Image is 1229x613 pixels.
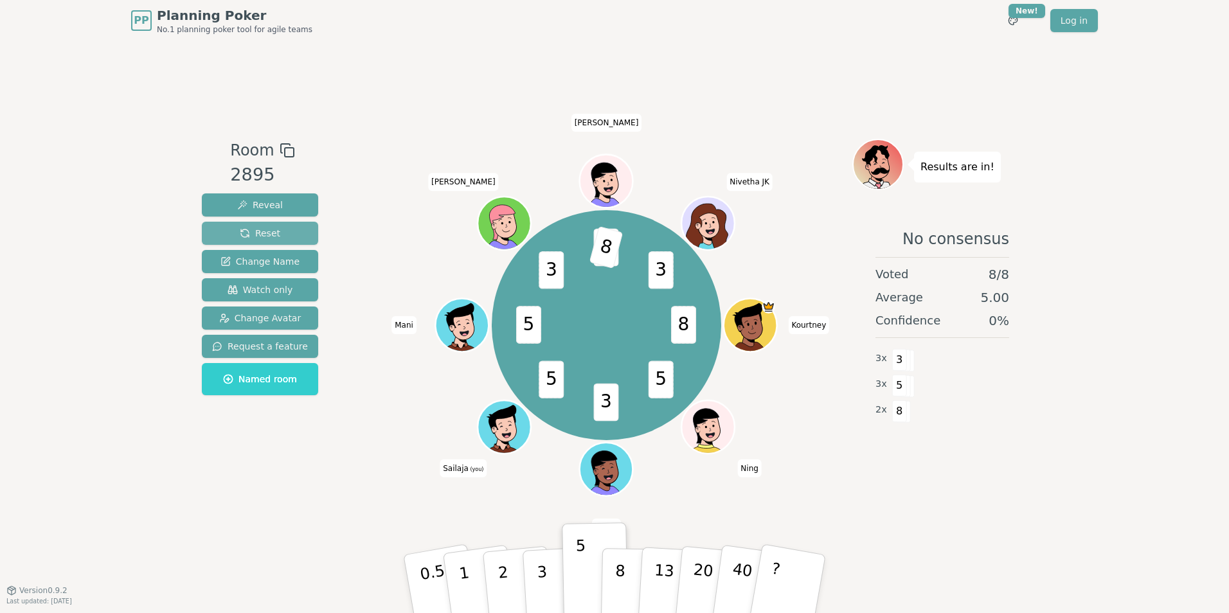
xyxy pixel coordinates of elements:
span: 5 [539,361,564,398]
span: (you) [469,466,484,472]
p: Results are in! [920,158,994,176]
span: Click to change your name [592,519,621,537]
button: Named room [202,363,318,395]
span: 5 [892,375,907,396]
span: Kourtney is the host [762,300,776,314]
button: Reveal [202,193,318,217]
span: 3 [539,251,564,289]
a: Log in [1050,9,1098,32]
span: 3 [649,251,674,289]
span: Last updated: [DATE] [6,598,72,605]
span: Click to change your name [428,173,499,191]
span: 2 x [875,403,887,417]
span: Click to change your name [571,114,642,132]
span: Version 0.9.2 [19,585,67,596]
span: PP [134,13,148,28]
p: 5 [576,537,587,606]
span: 0 % [989,312,1009,330]
span: Click to change your name [726,173,773,191]
button: Request a feature [202,335,318,358]
span: Click to change your name [737,459,762,477]
span: Voted [875,265,909,283]
button: Change Avatar [202,306,318,330]
span: Reset [240,227,280,240]
span: Reveal [237,199,283,211]
span: Planning Poker [157,6,312,24]
span: 5.00 [980,289,1009,306]
button: Reset [202,222,318,245]
button: Click to change your avatar [480,402,530,452]
span: 8 [672,306,697,344]
span: Change Avatar [219,312,301,324]
span: Watch only [228,283,293,296]
span: Named room [223,373,297,386]
div: 2895 [230,162,294,188]
span: 5 [649,361,674,398]
div: New! [1009,4,1045,18]
button: Change Name [202,250,318,273]
span: 3 x [875,351,887,366]
button: Version0.9.2 [6,585,67,596]
span: Click to change your name [440,459,487,477]
span: 8 [892,400,907,422]
span: Change Name [220,255,300,268]
button: Watch only [202,278,318,301]
span: 3 [594,384,619,421]
span: No.1 planning poker tool for agile teams [157,24,312,35]
span: Confidence [875,312,940,330]
span: 8 / 8 [989,265,1009,283]
span: 3 [892,349,907,371]
span: 5 [517,306,542,344]
span: 3 x [875,377,887,391]
span: Click to change your name [788,316,829,334]
span: 8 [589,226,623,269]
span: No consensus [902,229,1009,249]
button: New! [1001,9,1025,32]
a: PPPlanning PokerNo.1 planning poker tool for agile teams [131,6,312,35]
span: Request a feature [212,340,308,353]
span: Room [230,139,274,162]
span: Average [875,289,923,306]
span: Click to change your name [391,316,417,334]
